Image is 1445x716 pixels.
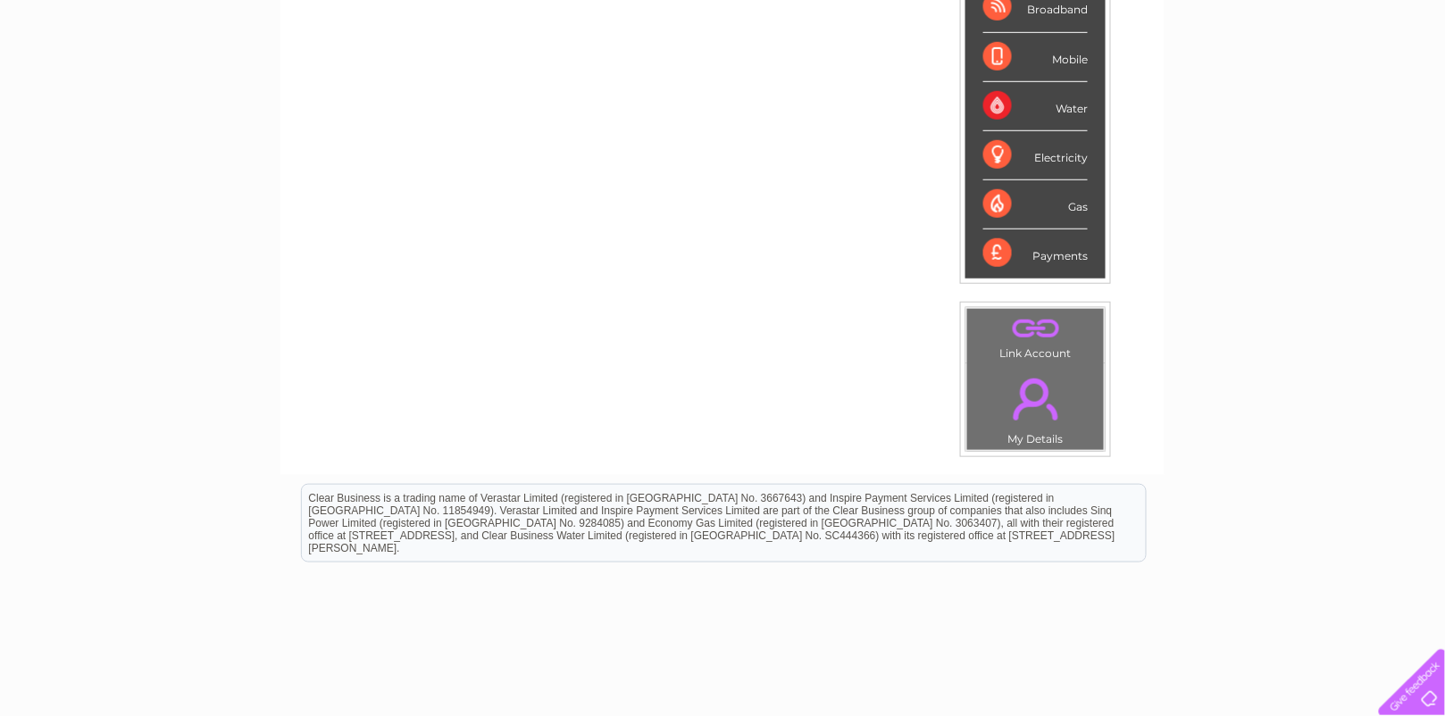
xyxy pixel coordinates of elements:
[1225,76,1279,89] a: Telecoms
[1326,76,1370,89] a: Contact
[966,363,1105,451] td: My Details
[1131,76,1165,89] a: Water
[1290,76,1316,89] a: Blog
[1386,76,1428,89] a: Log out
[983,82,1088,131] div: Water
[1108,9,1232,31] a: 0333 014 3131
[1175,76,1215,89] a: Energy
[302,10,1146,87] div: Clear Business is a trading name of Verastar Limited (registered in [GEOGRAPHIC_DATA] No. 3667643...
[966,308,1105,364] td: Link Account
[972,368,1099,430] a: .
[983,229,1088,278] div: Payments
[51,46,142,101] img: logo.png
[983,33,1088,82] div: Mobile
[972,313,1099,345] a: .
[983,180,1088,229] div: Gas
[983,131,1088,180] div: Electricity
